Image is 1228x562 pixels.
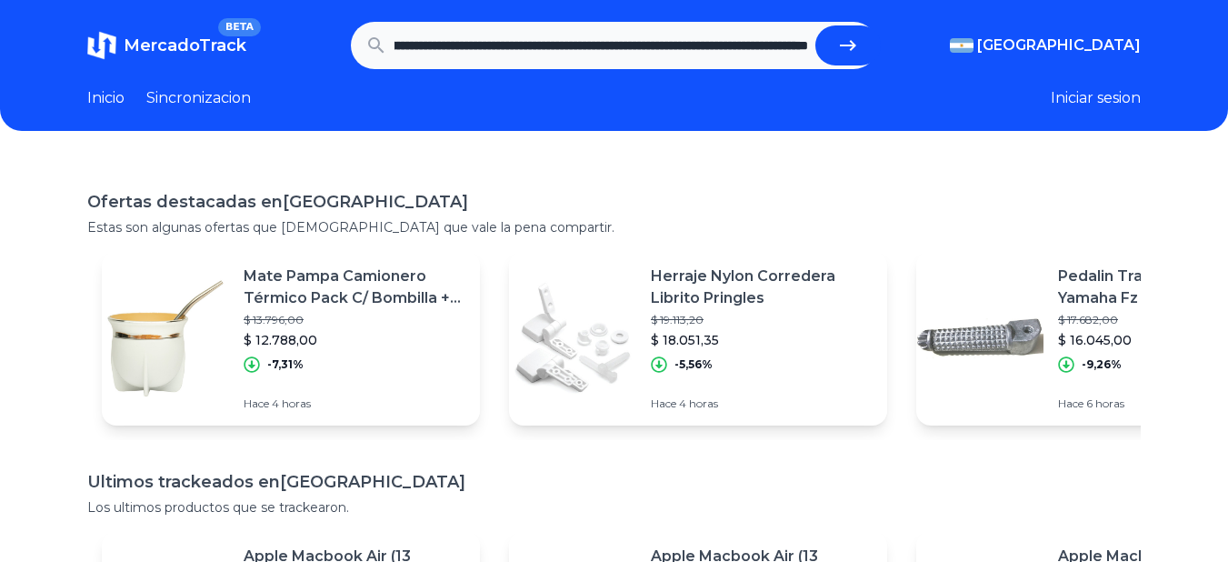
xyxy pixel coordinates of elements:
img: Featured image [102,275,229,402]
img: Featured image [509,275,636,402]
p: $ 18.051,35 [651,331,873,349]
p: Estas son algunas ofertas que [DEMOGRAPHIC_DATA] que vale la pena compartir. [87,218,1141,236]
span: BETA [218,18,261,36]
img: MercadoTrack [87,31,116,60]
p: -5,56% [674,357,713,372]
p: Hace 4 horas [244,396,465,411]
p: $ 19.113,20 [651,313,873,327]
p: Los ultimos productos que se trackearon. [87,498,1141,517]
h1: Ofertas destacadas en [GEOGRAPHIC_DATA] [87,189,1141,215]
a: Featured imageHerraje Nylon Corredera Librito Pringles$ 19.113,20$ 18.051,35-5,56%Hace 4 horas [509,251,887,426]
p: $ 13.796,00 [244,313,465,327]
p: Mate Pampa Camionero Térmico Pack C/ Bombilla + Regalo [244,266,465,309]
a: Sincronizacion [146,87,251,109]
button: [GEOGRAPHIC_DATA] [950,35,1141,56]
p: Herraje Nylon Corredera Librito Pringles [651,266,873,309]
a: MercadoTrackBETA [87,31,246,60]
img: Featured image [916,275,1043,402]
p: Hace 4 horas [651,396,873,411]
p: -9,26% [1082,357,1122,372]
p: -7,31% [267,357,304,372]
img: Argentina [950,38,973,53]
a: Inicio [87,87,125,109]
h1: Ultimos trackeados en [GEOGRAPHIC_DATA] [87,469,1141,495]
span: [GEOGRAPHIC_DATA] [977,35,1141,56]
p: $ 12.788,00 [244,331,465,349]
span: MercadoTrack [124,35,246,55]
a: Featured imageMate Pampa Camionero Térmico Pack C/ Bombilla + Regalo$ 13.796,00$ 12.788,00-7,31%H... [102,251,480,426]
button: Iniciar sesion [1051,87,1141,109]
